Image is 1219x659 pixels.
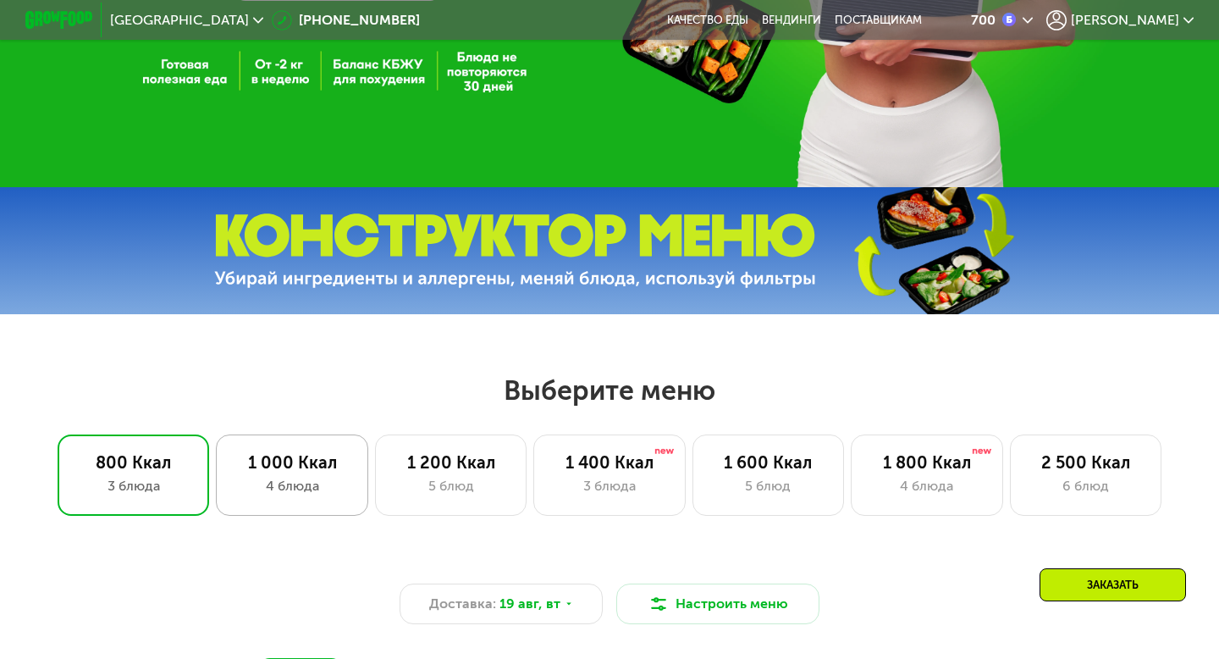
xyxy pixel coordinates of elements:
[393,476,509,496] div: 5 блюд
[110,14,249,27] span: [GEOGRAPHIC_DATA]
[551,452,667,473] div: 1 400 Ккал
[54,374,1165,407] h2: Выберите меню
[667,14,748,27] a: Качество еды
[616,584,819,624] button: Настроить меню
[234,452,350,473] div: 1 000 Ккал
[835,14,922,27] div: поставщикам
[234,476,350,496] div: 4 блюда
[75,452,191,473] div: 800 Ккал
[272,10,420,30] a: [PHONE_NUMBER]
[429,594,496,614] span: Доставка:
[1071,14,1179,27] span: [PERSON_NAME]
[499,594,560,614] span: 19 авг, вт
[75,476,191,496] div: 3 блюда
[710,476,826,496] div: 5 блюд
[1028,452,1144,473] div: 2 500 Ккал
[1028,476,1144,496] div: 6 блюд
[762,14,821,27] a: Вендинги
[971,14,996,27] div: 700
[869,452,985,473] div: 1 800 Ккал
[393,452,509,473] div: 1 200 Ккал
[710,452,826,473] div: 1 600 Ккал
[551,476,667,496] div: 3 блюда
[1040,568,1186,601] div: Заказать
[869,476,985,496] div: 4 блюда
